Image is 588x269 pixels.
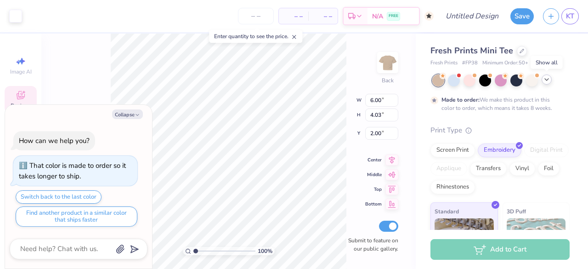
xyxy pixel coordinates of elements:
[470,162,507,176] div: Transfers
[16,190,102,204] button: Switch back to the last color
[566,11,574,22] span: KT
[435,218,494,264] img: Standard
[19,161,126,181] div: That color is made to order so it takes longer to ship.
[441,96,554,112] div: We make this product in this color to order, which means it takes 8 weeks.
[238,8,274,24] input: – –
[112,109,143,119] button: Collapse
[435,206,459,216] span: Standard
[430,59,458,67] span: Fresh Prints
[379,53,397,72] img: Back
[561,8,579,24] a: KT
[430,125,570,136] div: Print Type
[258,247,272,255] span: 100 %
[382,76,394,85] div: Back
[11,102,31,109] span: Designs
[531,56,563,69] div: Show all
[510,8,534,24] button: Save
[462,59,478,67] span: # FP38
[16,206,137,227] button: Find another product in a similar color that ships faster
[365,186,382,193] span: Top
[19,136,90,145] div: How can we help you?
[507,206,526,216] span: 3D Puff
[430,180,475,194] div: Rhinestones
[284,11,303,21] span: – –
[314,11,332,21] span: – –
[430,45,513,56] span: Fresh Prints Mini Tee
[209,30,302,43] div: Enter quantity to see the price.
[430,162,467,176] div: Applique
[372,11,383,21] span: N/A
[509,162,535,176] div: Vinyl
[430,143,475,157] div: Screen Print
[478,143,521,157] div: Embroidery
[343,236,398,253] label: Submit to feature on our public gallery.
[10,68,32,75] span: Image AI
[389,13,398,19] span: FREE
[538,162,560,176] div: Foil
[482,59,528,67] span: Minimum Order: 50 +
[365,172,382,178] span: Middle
[365,201,382,207] span: Bottom
[507,218,566,264] img: 3D Puff
[438,7,506,25] input: Untitled Design
[365,157,382,163] span: Center
[524,143,569,157] div: Digital Print
[441,96,480,103] strong: Made to order:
